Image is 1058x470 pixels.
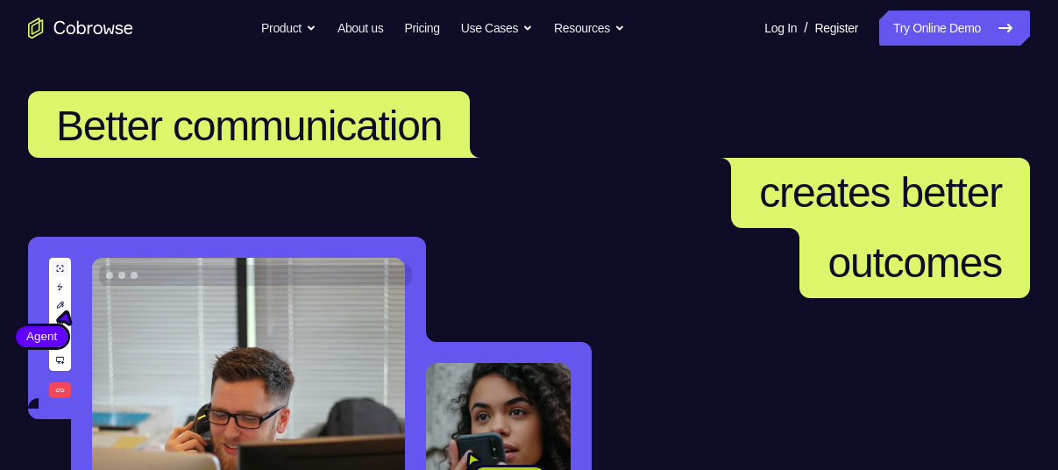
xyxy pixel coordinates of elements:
a: Log In [764,11,797,46]
button: Use Cases [461,11,533,46]
a: Go to the home page [28,18,133,39]
span: / [804,18,807,39]
button: Resources [554,11,625,46]
span: outcomes [827,239,1002,286]
a: Try Online Demo [879,11,1030,46]
span: creates better [759,169,1002,216]
a: Register [815,11,858,46]
a: Pricing [404,11,439,46]
img: A series of tools used in co-browsing sessions [49,258,71,398]
button: Product [261,11,316,46]
span: Better communication [56,103,442,149]
a: About us [337,11,383,46]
